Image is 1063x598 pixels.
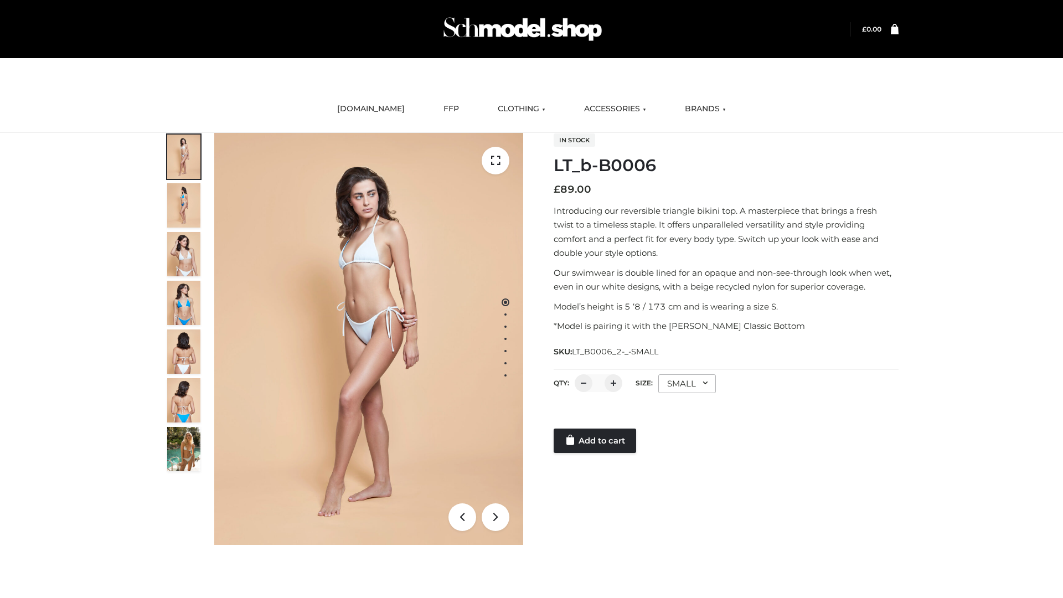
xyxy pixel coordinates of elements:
[554,319,899,333] p: *Model is pairing it with the [PERSON_NAME] Classic Bottom
[167,427,200,471] img: Arieltop_CloudNine_AzureSky2.jpg
[554,379,569,387] label: QTY:
[677,97,734,121] a: BRANDS
[167,183,200,228] img: ArielClassicBikiniTop_CloudNine_AzureSky_OW114ECO_2-scaled.jpg
[862,25,866,33] span: £
[572,347,658,357] span: LT_B0006_2-_-SMALL
[554,183,591,195] bdi: 89.00
[862,25,881,33] a: £0.00
[167,378,200,422] img: ArielClassicBikiniTop_CloudNine_AzureSky_OW114ECO_8-scaled.jpg
[214,133,523,545] img: ArielClassicBikiniTop_CloudNine_AzureSky_OW114ECO_1
[167,329,200,374] img: ArielClassicBikiniTop_CloudNine_AzureSky_OW114ECO_7-scaled.jpg
[167,135,200,179] img: ArielClassicBikiniTop_CloudNine_AzureSky_OW114ECO_1-scaled.jpg
[576,97,654,121] a: ACCESSORIES
[658,374,716,393] div: SMALL
[554,429,636,453] a: Add to cart
[554,266,899,294] p: Our swimwear is double lined for an opaque and non-see-through look when wet, even in our white d...
[167,281,200,325] img: ArielClassicBikiniTop_CloudNine_AzureSky_OW114ECO_4-scaled.jpg
[636,379,653,387] label: Size:
[554,300,899,314] p: Model’s height is 5 ‘8 / 173 cm and is wearing a size S.
[554,204,899,260] p: Introducing our reversible triangle bikini top. A masterpiece that brings a fresh twist to a time...
[862,25,881,33] bdi: 0.00
[489,97,554,121] a: CLOTHING
[554,183,560,195] span: £
[554,156,899,176] h1: LT_b-B0006
[329,97,413,121] a: [DOMAIN_NAME]
[435,97,467,121] a: FFP
[440,7,606,51] img: Schmodel Admin 964
[167,232,200,276] img: ArielClassicBikiniTop_CloudNine_AzureSky_OW114ECO_3-scaled.jpg
[554,133,595,147] span: In stock
[554,345,659,358] span: SKU:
